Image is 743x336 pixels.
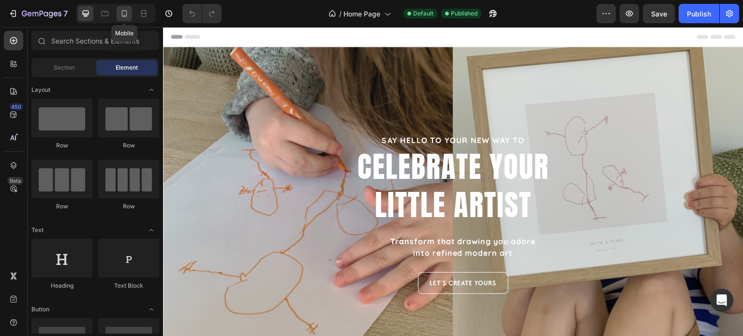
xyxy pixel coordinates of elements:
span: Toggle open [144,302,159,317]
div: Heading [31,281,92,290]
button: Publish [679,4,719,23]
span: Text [31,226,44,234]
span: Home Page [343,9,380,19]
span: Toggle open [144,222,159,238]
input: Search Sections & Elements [31,31,159,50]
span: Default [413,9,433,18]
div: Publish [687,9,711,19]
p: LET'S CREATE YOURS [267,249,334,263]
span: Button [31,305,49,314]
p: 7 [63,8,68,19]
span: Save [651,10,667,18]
div: Row [98,141,159,150]
div: Undo/Redo [182,4,222,23]
div: Beta [7,177,23,185]
span: Element [116,63,138,72]
div: Row [31,202,92,211]
iframe: Design area [163,27,743,336]
div: Open Intercom Messenger [710,289,733,312]
button: Save [643,4,675,23]
div: Row [31,141,92,150]
span: Layout [31,86,50,94]
span: / [339,9,342,19]
span: Published [451,9,477,18]
span: Section [54,63,74,72]
div: Text Block [98,281,159,290]
button: 7 [4,4,72,23]
div: 450 [9,103,23,111]
p: into refined modern art [19,220,580,232]
p: Transform that drawing you adore [19,208,580,220]
span: Toggle open [144,82,159,98]
a: LET'S CREATE YOURS [255,245,345,267]
div: Row [98,202,159,211]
